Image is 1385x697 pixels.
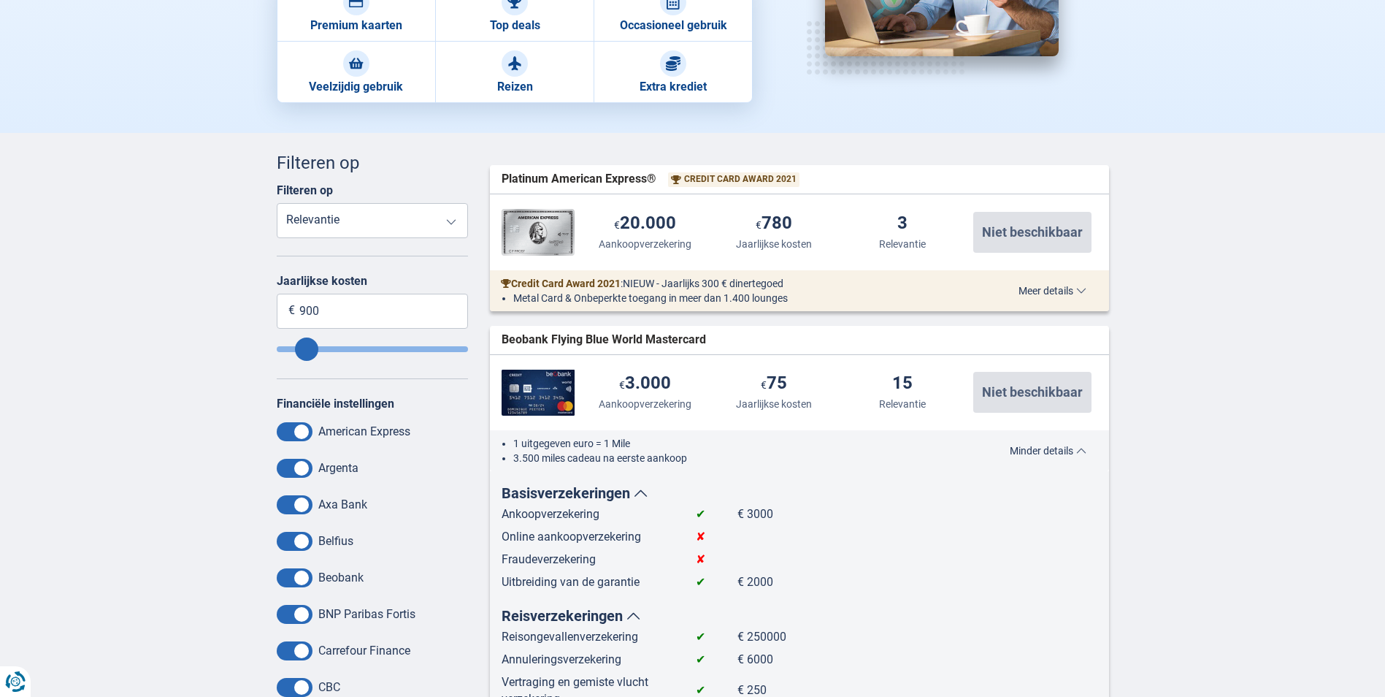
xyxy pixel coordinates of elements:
[277,346,469,352] input: Annualfee
[502,370,575,416] img: Beobank
[737,574,951,591] td: € 2000
[756,214,792,234] div: 780
[502,209,575,256] img: American Express
[1018,286,1086,296] span: Meer details
[502,483,951,504] div: Basisverzekeringen
[502,652,673,674] td: Annuleringsverzekering
[318,680,340,694] label: CBC
[614,219,620,231] span: €
[502,529,673,552] td: Online aankoopverzekering
[277,42,435,103] a: Veelzijdig gebruik Veelzijdig gebruik
[736,237,812,251] div: Jaarlijkse kosten
[892,374,913,394] div: 15
[277,397,394,411] label: Financiële instellingen
[318,644,410,658] label: Carrefour Finance
[502,171,656,188] span: Platinum American Express®
[999,445,1097,457] button: Minder details
[318,498,367,511] label: Axa Bank
[318,424,410,438] label: American Express
[623,278,783,289] span: NIEUW - Jaarlijks 300 € dinertegoed
[897,214,908,234] div: 3
[502,552,673,574] td: Fraudeverzekering
[756,219,761,231] span: €
[277,151,469,175] div: Filteren op
[594,42,752,103] a: Extra krediet Extra krediet
[599,397,691,411] div: Aankoopverzekering
[879,397,926,411] div: Relevantie
[501,276,621,291] a: Credit Card Award 2021
[318,607,415,621] label: BNP Paribas Fortis
[502,606,951,627] div: Reisverzekeringen
[973,372,1091,413] button: Niet beschikbaar
[502,506,673,529] td: Ankoopverzekering
[736,397,812,411] div: Jaarlijkse kosten
[502,629,673,652] td: Reisongevallenverzekering
[513,291,964,305] li: Metal Card & Onbeperkte toegang in meer dan 1.400 lounges
[673,552,737,574] td: ✘
[761,379,767,391] span: €
[737,506,951,529] td: € 3000
[619,379,625,391] span: €
[318,461,358,475] label: Argenta
[502,332,706,348] span: Beobank Flying Blue World Mastercard
[673,652,737,674] td: ✔
[288,302,295,319] span: €
[973,212,1091,253] button: Niet beschikbaar
[673,574,737,591] td: ✔
[513,451,964,465] li: 3.500 miles cadeau na eerste aankoop
[619,374,671,394] div: 3.000
[1008,285,1097,297] button: Meer details
[673,629,737,652] td: ✔
[673,506,737,529] td: ✔
[1010,446,1086,456] span: Minder details
[490,276,975,291] div: :
[671,173,797,186] a: Credit Card Award 2021
[513,436,964,451] li: 1 uitgegeven euro = 1 Mile
[318,571,364,584] label: Beobank
[277,274,469,288] label: Jaarlijkse kosten
[599,237,691,251] div: Aankoopverzekering
[673,529,737,552] td: ✘
[349,56,364,71] img: Veelzijdig gebruik
[507,56,522,71] img: Reizen
[614,214,676,234] div: 20.000
[761,374,787,394] div: 75
[277,183,333,197] label: Filteren op
[737,652,951,674] td: € 6000
[737,629,951,652] td: € 250000
[318,534,353,548] label: Belfius
[982,386,1083,399] span: Niet beschikbaar
[502,574,673,591] td: Uitbreiding van de garantie
[666,56,680,71] img: Extra krediet
[982,226,1083,239] span: Niet beschikbaar
[879,237,926,251] div: Relevantie
[435,42,594,103] a: Reizen Reizen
